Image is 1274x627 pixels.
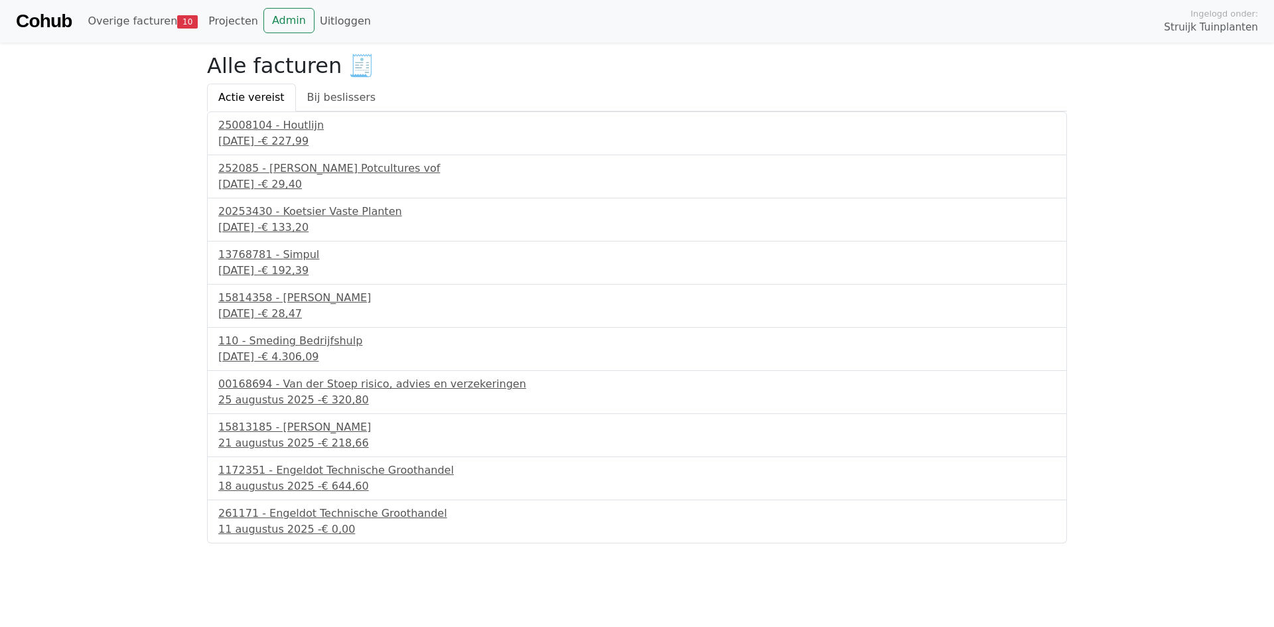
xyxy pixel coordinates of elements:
a: 00168694 - Van der Stoep risico, advies en verzekeringen25 augustus 2025 -€ 320,80 [218,376,1056,408]
a: 1172351 - Engeldot Technische Groothandel18 augustus 2025 -€ 644,60 [218,462,1056,494]
div: [DATE] - [218,220,1056,236]
a: Overige facturen10 [82,8,203,35]
span: € 227,99 [261,135,309,147]
div: 13768781 - Simpul [218,247,1056,263]
div: 261171 - Engeldot Technische Groothandel [218,506,1056,522]
a: Projecten [203,8,263,35]
div: [DATE] - [218,349,1056,365]
div: 20253430 - Koetsier Vaste Planten [218,204,1056,220]
div: 21 augustus 2025 - [218,435,1056,451]
div: [DATE] - [218,263,1056,279]
a: 13768781 - Simpul[DATE] -€ 192,39 [218,247,1056,279]
a: 25008104 - Houtlijn[DATE] -€ 227,99 [218,117,1056,149]
div: 1172351 - Engeldot Technische Groothandel [218,462,1056,478]
span: € 4.306,09 [261,350,319,363]
a: Uitloggen [315,8,376,35]
span: € 218,66 [321,437,368,449]
div: 15813185 - [PERSON_NAME] [218,419,1056,435]
a: Actie vereist [207,84,296,111]
a: Bij beslissers [296,84,388,111]
span: € 28,47 [261,307,302,320]
span: € 644,60 [321,480,368,492]
span: € 0,00 [321,523,355,535]
span: Struijk Tuinplanten [1164,20,1258,35]
a: Cohub [16,5,72,37]
a: Admin [263,8,315,33]
a: 20253430 - Koetsier Vaste Planten[DATE] -€ 133,20 [218,204,1056,236]
div: [DATE] - [218,133,1056,149]
div: 25 augustus 2025 - [218,392,1056,408]
span: € 133,20 [261,221,309,234]
a: 252085 - [PERSON_NAME] Potcultures vof[DATE] -€ 29,40 [218,161,1056,192]
a: 15814358 - [PERSON_NAME][DATE] -€ 28,47 [218,290,1056,322]
a: 261171 - Engeldot Technische Groothandel11 augustus 2025 -€ 0,00 [218,506,1056,537]
div: 11 augustus 2025 - [218,522,1056,537]
div: 18 augustus 2025 - [218,478,1056,494]
a: 15813185 - [PERSON_NAME]21 augustus 2025 -€ 218,66 [218,419,1056,451]
div: 25008104 - Houtlijn [218,117,1056,133]
div: 15814358 - [PERSON_NAME] [218,290,1056,306]
div: 252085 - [PERSON_NAME] Potcultures vof [218,161,1056,176]
h2: Alle facturen 🧾 [207,53,1067,78]
span: € 192,39 [261,264,309,277]
div: [DATE] - [218,176,1056,192]
div: 110 - Smeding Bedrijfshulp [218,333,1056,349]
span: 10 [177,15,198,29]
span: € 320,80 [321,393,368,406]
span: € 29,40 [261,178,302,190]
div: 00168694 - Van der Stoep risico, advies en verzekeringen [218,376,1056,392]
span: Ingelogd onder: [1190,7,1258,20]
a: 110 - Smeding Bedrijfshulp[DATE] -€ 4.306,09 [218,333,1056,365]
div: [DATE] - [218,306,1056,322]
